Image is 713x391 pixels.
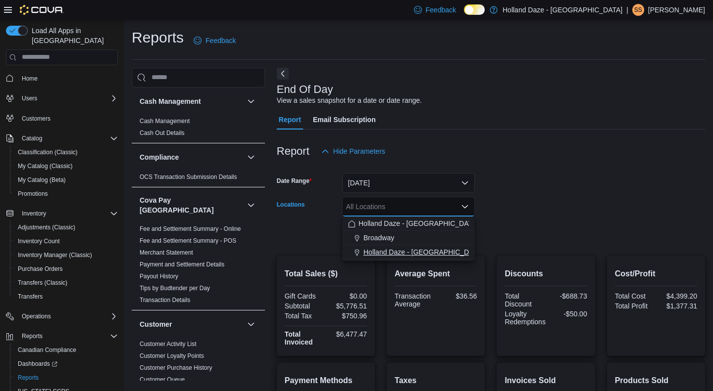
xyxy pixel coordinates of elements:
[18,132,46,144] button: Catalog
[10,371,122,385] button: Reports
[14,249,96,261] a: Inventory Manager (Classic)
[2,309,122,323] button: Operations
[14,221,118,233] span: Adjustments (Classic)
[313,110,376,130] span: Email Subscription
[22,115,51,123] span: Customers
[140,296,190,304] span: Transaction Details
[140,261,224,268] span: Payment and Settlement Details
[285,292,324,300] div: Gift Cards
[658,302,697,310] div: $1,377.31
[285,268,367,280] h2: Total Sales ($)
[342,173,475,193] button: [DATE]
[632,4,644,16] div: Shawn S
[14,174,70,186] a: My Catalog (Beta)
[14,344,80,356] a: Canadian Compliance
[140,364,212,372] span: Customer Purchase History
[132,115,265,143] div: Cash Management
[20,5,64,15] img: Cova
[140,96,201,106] h3: Cash Management
[18,310,55,322] button: Operations
[205,36,236,45] span: Feedback
[14,263,118,275] span: Purchase Orders
[285,302,324,310] div: Subtotal
[10,276,122,290] button: Transfers (Classic)
[395,268,477,280] h2: Average Spent
[22,312,51,320] span: Operations
[18,162,73,170] span: My Catalog (Classic)
[342,217,475,260] div: Choose from the following options
[328,292,367,300] div: $0.00
[505,292,544,308] div: Total Discount
[648,4,705,16] p: [PERSON_NAME]
[285,330,313,346] strong: Total Invoiced
[615,375,697,387] h2: Products Sold
[22,75,38,83] span: Home
[140,195,243,215] h3: Cova Pay [GEOGRAPHIC_DATA]
[18,113,54,125] a: Customers
[10,159,122,173] button: My Catalog (Classic)
[18,330,118,342] span: Reports
[10,173,122,187] button: My Catalog (Beta)
[14,344,118,356] span: Canadian Compliance
[140,249,193,257] span: Merchant Statement
[140,285,210,292] a: Tips by Budtender per Day
[18,237,60,245] span: Inventory Count
[333,146,385,156] span: Hide Parameters
[615,292,654,300] div: Total Cost
[140,237,236,244] a: Fee and Settlement Summary - POS
[140,173,237,181] span: OCS Transaction Submission Details
[14,160,118,172] span: My Catalog (Classic)
[279,110,301,130] span: Report
[626,4,628,16] p: |
[140,152,243,162] button: Compliance
[14,291,118,303] span: Transfers
[140,249,193,256] a: Merchant Statement
[18,293,43,301] span: Transfers
[140,352,204,359] a: Customer Loyalty Points
[22,94,37,102] span: Users
[132,223,265,310] div: Cova Pay [GEOGRAPHIC_DATA]
[277,68,289,80] button: Next
[190,31,240,50] a: Feedback
[342,217,475,231] button: Holland Daze - [GEOGRAPHIC_DATA]
[438,292,477,300] div: $36.56
[277,201,305,209] label: Locations
[18,330,47,342] button: Reports
[14,372,43,384] a: Reports
[14,235,118,247] span: Inventory Count
[10,290,122,304] button: Transfers
[317,141,389,161] button: Hide Parameters
[140,319,243,329] button: Customer
[14,188,118,200] span: Promotions
[18,374,39,382] span: Reports
[634,4,642,16] span: SS
[10,145,122,159] button: Classification (Classic)
[14,146,118,158] span: Classification (Classic)
[10,248,122,262] button: Inventory Manager (Classic)
[10,343,122,357] button: Canadian Compliance
[245,95,257,107] button: Cash Management
[285,312,324,320] div: Total Tax
[140,129,185,137] span: Cash Out Details
[140,152,179,162] h3: Compliance
[140,118,190,125] a: Cash Management
[245,199,257,211] button: Cova Pay [GEOGRAPHIC_DATA]
[140,319,172,329] h3: Customer
[2,71,122,86] button: Home
[140,341,197,348] a: Customer Activity List
[140,272,178,280] span: Payout History
[14,160,77,172] a: My Catalog (Classic)
[14,188,52,200] a: Promotions
[2,207,122,220] button: Inventory
[277,95,422,106] div: View a sales snapshot for a date or date range.
[285,375,367,387] h2: Payment Methods
[140,225,241,232] a: Fee and Settlement Summary - Online
[18,72,118,85] span: Home
[505,268,587,280] h2: Discounts
[277,145,309,157] h3: Report
[22,210,46,217] span: Inventory
[548,292,587,300] div: -$688.73
[2,91,122,105] button: Users
[28,26,118,45] span: Load All Apps in [GEOGRAPHIC_DATA]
